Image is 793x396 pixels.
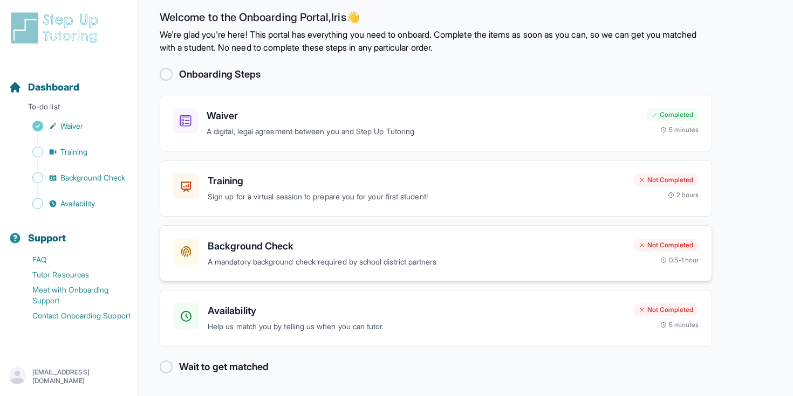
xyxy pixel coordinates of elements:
[160,160,712,217] a: TrainingSign up for a virtual session to prepare you for your first student!Not Completed2 hours
[160,225,712,282] a: Background CheckA mandatory background check required by school district partnersNot Completed0.5...
[160,95,712,151] a: WaiverA digital, legal agreement between you and Step Up TutoringCompleted5 minutes
[60,147,88,157] span: Training
[60,198,95,209] span: Availability
[208,173,625,189] h3: Training
[9,267,138,282] a: Tutor Resources
[208,239,625,254] h3: Background Check
[207,126,637,138] p: A digital, legal agreement between you and Step Up Tutoring
[208,256,625,268] p: A mandatory background check required by school district partners
[9,282,138,308] a: Meet with Onboarding Support
[179,67,261,82] h2: Onboarding Steps
[9,308,138,323] a: Contact Onboarding Support
[208,321,625,333] p: Help us match you by telling us when you can tutor.
[207,108,637,123] h3: Waiver
[160,11,712,28] h2: Welcome to the Onboarding Portal, Iris 👋
[660,126,699,134] div: 5 minutes
[4,101,133,116] p: To-do list
[660,256,699,265] div: 0.5-1 hour
[9,11,105,45] img: logo
[646,108,699,121] div: Completed
[633,239,699,252] div: Not Completed
[9,367,129,386] button: [EMAIL_ADDRESS][DOMAIN_NAME]
[60,121,83,131] span: Waiver
[179,359,269,374] h2: Wait to get matched
[668,191,699,199] div: 2 hours
[9,119,138,134] a: Waiver
[633,173,699,186] div: Not Completed
[32,368,129,385] p: [EMAIL_ADDRESS][DOMAIN_NAME]
[60,172,125,183] span: Background Check
[208,191,625,203] p: Sign up for a virtual session to prepare you for your first student!
[28,80,79,95] span: Dashboard
[208,303,625,318] h3: Availability
[9,80,79,95] a: Dashboard
[660,321,699,329] div: 5 minutes
[9,252,138,267] a: FAQ
[4,62,133,99] button: Dashboard
[9,196,138,211] a: Availability
[633,303,699,316] div: Not Completed
[160,28,712,54] p: We're glad you're here! This portal has everything you need to onboard. Complete the items as soo...
[28,231,66,246] span: Support
[160,290,712,346] a: AvailabilityHelp us match you by telling us when you can tutor.Not Completed5 minutes
[9,144,138,159] a: Training
[9,170,138,185] a: Background Check
[4,213,133,250] button: Support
